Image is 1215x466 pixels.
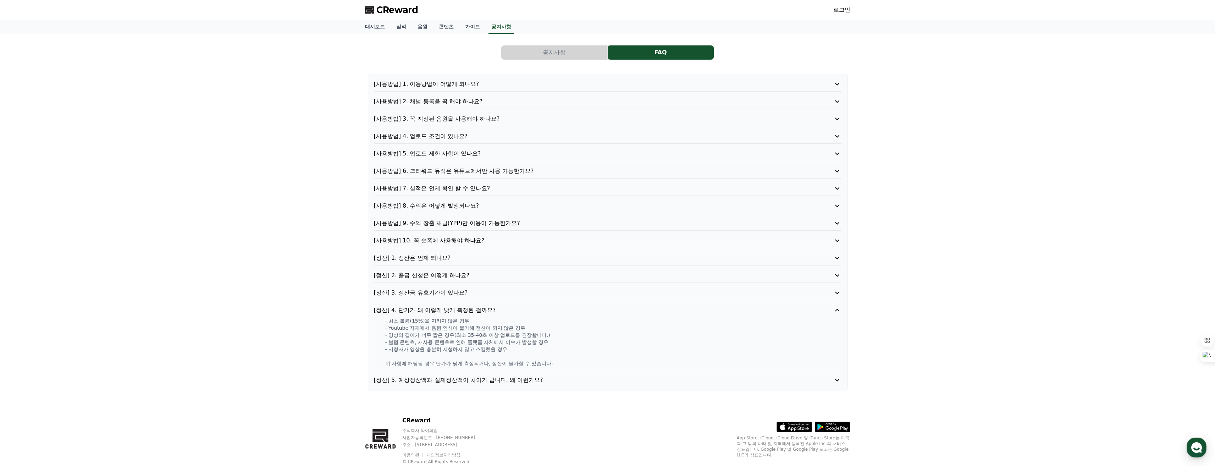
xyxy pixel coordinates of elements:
p: - 불펌 콘텐츠, 재사용 콘텐츠로 인해 플랫폼 자체에서 이슈가 발생할 경우 [385,339,841,346]
button: [사용방법] 8. 수익은 어떻게 발생되나요? [374,202,841,210]
button: [사용방법] 3. 꼭 지정된 음원을 사용해야 하나요? [374,115,841,123]
button: [사용방법] 5. 업로드 제한 사항이 있나요? [374,149,841,158]
span: 설정 [110,236,118,241]
button: 공지사항 [501,45,607,60]
a: 로그인 [833,6,850,14]
p: - 영상의 길이가 너무 짧은 경우(최소 35-40초 이상 업로드를 권장합니다.) [385,331,841,339]
button: [사용방법] 7. 실적은 언제 확인 할 수 있나요? [374,184,841,193]
a: 콘텐츠 [433,20,459,34]
a: 공지사항 [488,20,514,34]
p: [정산] 1. 정산은 언제 되나요? [374,254,804,262]
span: 홈 [22,236,27,241]
a: 실적 [391,20,412,34]
p: - 최소 볼륨(15%)을 지키지 않은 경우 [385,317,841,324]
p: [사용방법] 1. 이용방법이 어떻게 되나요? [374,80,804,88]
p: [사용방법] 2. 채널 등록을 꼭 해야 하나요? [374,97,804,106]
button: FAQ [608,45,714,60]
button: [사용방법] 9. 수익 창출 채널(YPP)만 이용이 가능한가요? [374,219,841,227]
a: 음원 [412,20,433,34]
a: 대시보드 [359,20,391,34]
a: 개인정보처리방침 [426,453,460,457]
p: © CReward All Rights Reserved. [402,459,489,465]
button: [사용방법] 6. 크리워드 뮤직은 유튜브에서만 사용 가능한가요? [374,167,841,175]
p: - Youtube 자체에서 음원 인식이 불가해 정산이 되지 않은 경우 [385,324,841,331]
button: [사용방법] 10. 꼭 숏폼에 사용해야 하나요? [374,236,841,245]
p: [사용방법] 9. 수익 창출 채널(YPP)만 이용이 가능한가요? [374,219,804,227]
p: 주식회사 와이피랩 [402,428,489,433]
p: [사용방법] 8. 수익은 어떻게 발생되나요? [374,202,804,210]
span: CReward [376,4,418,16]
a: 가이드 [459,20,486,34]
button: [사용방법] 2. 채널 등록을 꼭 해야 하나요? [374,97,841,106]
button: [정산] 2. 출금 신청은 어떻게 하나요? [374,271,841,280]
a: 설정 [92,225,136,243]
p: [정산] 2. 출금 신청은 어떻게 하나요? [374,271,804,280]
p: [정산] 5. 예상정산액과 실제정산액이 차이가 납니다. 왜 이런가요? [374,376,804,384]
p: [사용방법] 10. 꼭 숏폼에 사용해야 하나요? [374,236,804,245]
p: App Store, iCloud, iCloud Drive 및 iTunes Store는 미국과 그 밖의 나라 및 지역에서 등록된 Apple Inc.의 서비스 상표입니다. Goo... [737,435,850,458]
p: [사용방법] 3. 꼭 지정된 음원을 사용해야 하나요? [374,115,804,123]
button: [정산] 4. 단가가 왜 이렇게 낮게 측정된 걸까요? [374,306,841,314]
p: [사용방법] 6. 크리워드 뮤직은 유튜브에서만 사용 가능한가요? [374,167,804,175]
p: [사용방법] 7. 실적은 언제 확인 할 수 있나요? [374,184,804,193]
a: 이용약관 [402,453,425,457]
button: [정산] 1. 정산은 언제 되나요? [374,254,841,262]
a: 대화 [47,225,92,243]
p: 위 사항에 해당될 경우 단가가 낮게 측정되거나, 정산이 불가할 수 있습니다. [385,360,841,367]
p: - 시청자가 영상을 충분히 시청하지 않고 스킵했을 경우 [385,346,841,353]
a: 홈 [2,225,47,243]
button: [사용방법] 1. 이용방법이 어떻게 되나요? [374,80,841,88]
span: 대화 [65,236,73,242]
p: [사용방법] 4. 업로드 조건이 있나요? [374,132,804,141]
p: [사용방법] 5. 업로드 제한 사항이 있나요? [374,149,804,158]
p: [정산] 4. 단가가 왜 이렇게 낮게 측정된 걸까요? [374,306,804,314]
button: [정산] 5. 예상정산액과 실제정산액이 차이가 납니다. 왜 이런가요? [374,376,841,384]
a: 공지사항 [501,45,608,60]
button: [정산] 3. 정산금 유효기간이 있나요? [374,289,841,297]
a: CReward [365,4,418,16]
p: [정산] 3. 정산금 유효기간이 있나요? [374,289,804,297]
button: [사용방법] 4. 업로드 조건이 있나요? [374,132,841,141]
p: 사업자등록번호 : [PHONE_NUMBER] [402,435,489,440]
p: 주소 : [STREET_ADDRESS] [402,442,489,448]
p: CReward [402,416,489,425]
